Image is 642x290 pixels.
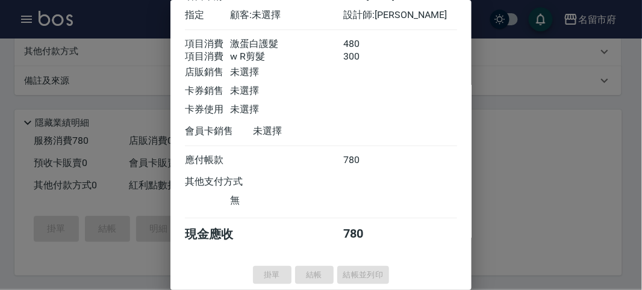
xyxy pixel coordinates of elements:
div: 未選擇 [230,66,343,79]
div: 激蛋白護髮 [230,38,343,51]
div: 300 [344,51,389,63]
div: 未選擇 [230,85,343,97]
div: 店販銷售 [185,66,230,79]
div: 其他支付方式 [185,176,276,188]
div: 未選擇 [253,125,366,138]
div: 顧客: 未選擇 [230,9,343,22]
div: 未選擇 [230,103,343,116]
div: 項目消費 [185,51,230,63]
div: 設計師: [PERSON_NAME] [344,9,457,22]
div: 會員卡銷售 [185,125,253,138]
div: 480 [344,38,389,51]
div: 780 [344,226,389,242]
div: 卡券使用 [185,103,230,116]
div: 項目消費 [185,38,230,51]
div: 780 [344,154,389,167]
div: w R剪髮 [230,51,343,63]
div: 卡券銷售 [185,85,230,97]
div: 應付帳款 [185,154,230,167]
div: 現金應收 [185,226,253,242]
div: 無 [230,194,343,207]
div: 指定 [185,9,230,22]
